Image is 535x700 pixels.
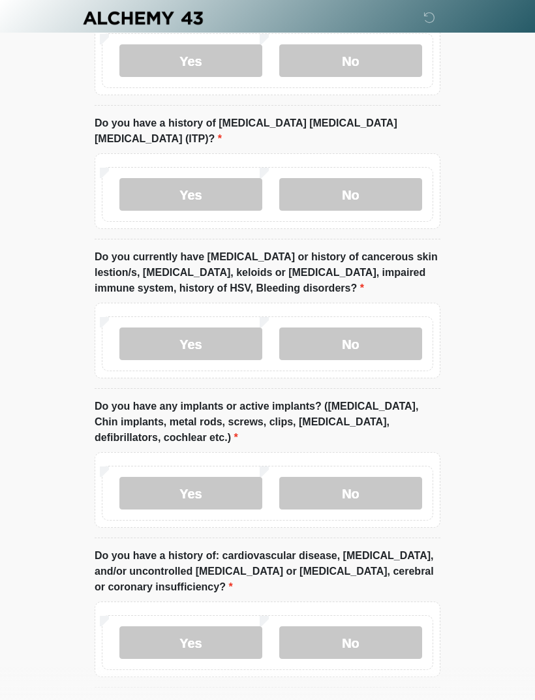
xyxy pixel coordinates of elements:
[82,10,204,26] img: Alchemy 43 Logo
[119,477,262,510] label: Yes
[119,327,262,360] label: Yes
[119,44,262,77] label: Yes
[95,399,440,446] label: Do you have any implants or active implants? ([MEDICAL_DATA], Chin implants, metal rods, screws, ...
[279,477,422,510] label: No
[279,178,422,211] label: No
[279,626,422,659] label: No
[279,44,422,77] label: No
[119,626,262,659] label: Yes
[95,249,440,296] label: Do you currently have [MEDICAL_DATA] or history of cancerous skin lestion/s, [MEDICAL_DATA], kelo...
[279,327,422,360] label: No
[95,548,440,595] label: Do you have a history of: cardiovascular disease, [MEDICAL_DATA], and/or uncontrolled [MEDICAL_DA...
[95,115,440,147] label: Do you have a history of [MEDICAL_DATA] [MEDICAL_DATA] [MEDICAL_DATA] (ITP)?
[119,178,262,211] label: Yes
